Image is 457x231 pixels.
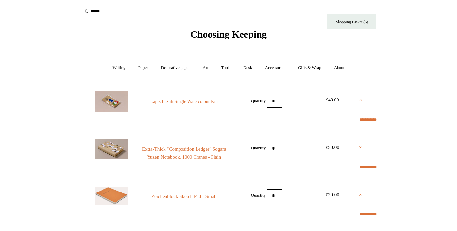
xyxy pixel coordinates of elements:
a: × [359,144,362,151]
a: Art [197,59,214,76]
a: Gifts & Wrap [292,59,327,76]
a: Tools [215,59,237,76]
img: Extra-Thick "Composition Ledger" Sogara Yuzen Notebook, 1000 Cranes - Plain [95,139,128,159]
div: £40.00 [318,96,347,104]
img: Zeichenblock Sketch Pad - Small [95,187,128,205]
a: Shopping Basket (6) [327,14,376,29]
a: × [359,191,362,199]
a: About [328,59,351,76]
a: Writing [107,59,132,76]
div: £50.00 [318,144,347,151]
a: Choosing Keeping [190,34,267,38]
a: Paper [133,59,154,76]
a: Lapis Lazuli Single Watercolour Pan [140,98,228,106]
a: Desk [238,59,258,76]
div: £20.00 [318,191,347,199]
label: Quantity [251,145,266,150]
label: Quantity [251,98,266,103]
span: Choosing Keeping [190,29,267,39]
a: Extra-Thick "Composition Ledger" Sogara Yuzen Notebook, 1000 Cranes - Plain [140,145,228,161]
a: Accessories [259,59,291,76]
a: × [359,96,362,104]
a: Zeichenblock Sketch Pad - Small [140,192,228,200]
a: Decorative paper [155,59,196,76]
img: Lapis Lazuli Single Watercolour Pan [95,91,128,112]
label: Quantity [251,192,266,197]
